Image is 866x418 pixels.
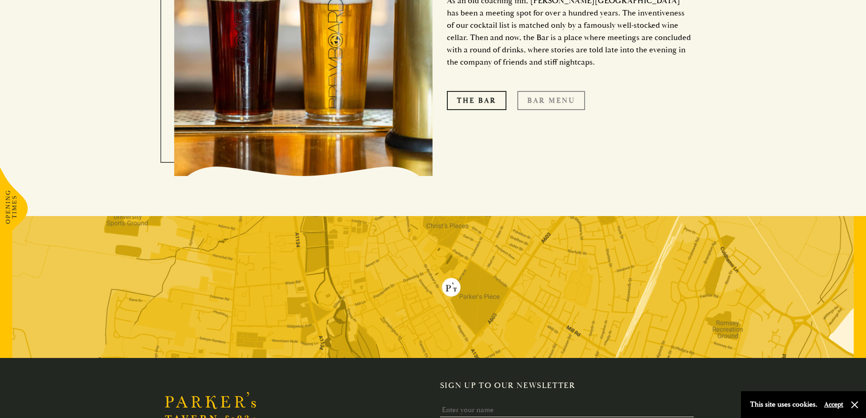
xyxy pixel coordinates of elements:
[824,400,843,409] button: Accept
[440,381,701,391] h2: Sign up to our newsletter
[750,398,817,411] p: This site uses cookies.
[447,91,506,110] a: The Bar
[517,91,585,110] a: Bar Menu
[440,403,694,417] input: Enter your name
[850,400,859,409] button: Close and accept
[12,216,854,358] img: map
